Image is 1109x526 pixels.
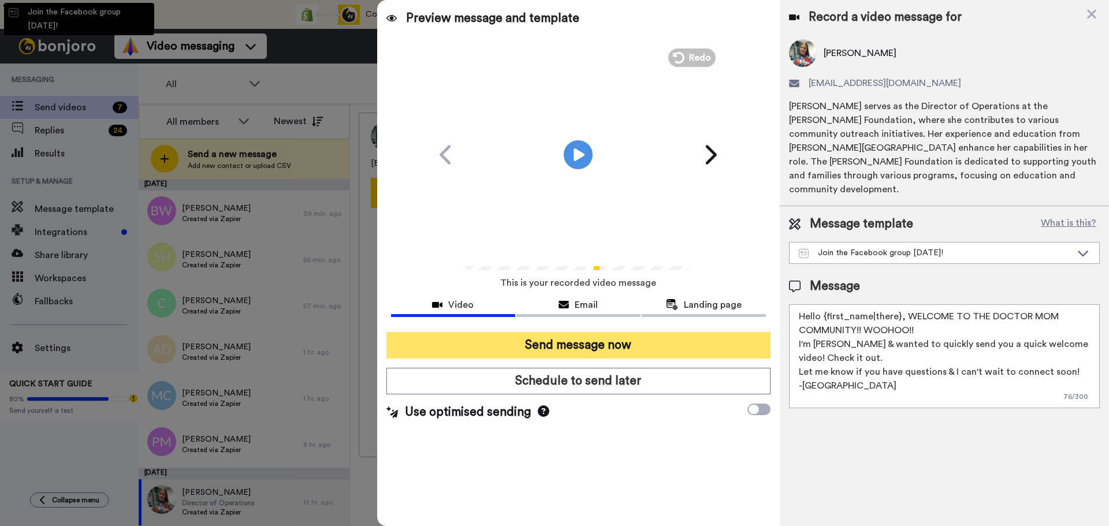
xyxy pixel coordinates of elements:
[500,243,520,257] span: 1:26
[448,298,474,312] span: Video
[810,278,860,295] span: Message
[1037,215,1100,233] button: What is this?
[789,99,1100,196] div: [PERSON_NAME] serves as the Director of Operations at the [PERSON_NAME] Foundation, where she con...
[575,298,598,312] span: Email
[684,298,742,312] span: Landing page
[471,243,491,257] span: 0:00
[386,332,771,359] button: Send message now
[789,304,1100,408] textarea: Hello {first_name|there}, WELCOME TO THE DOCTOR MOM COMMUNITY!! WOOHOO!! I'm [PERSON_NAME] & want...
[386,368,771,394] button: Schedule to send later
[405,404,531,421] span: Use optimised sending
[810,215,913,233] span: Message template
[493,243,497,257] span: /
[799,247,1071,259] div: Join the Facebook group [DATE]!
[500,270,656,296] span: This is your recorded video message
[799,249,809,258] img: Message-temps.svg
